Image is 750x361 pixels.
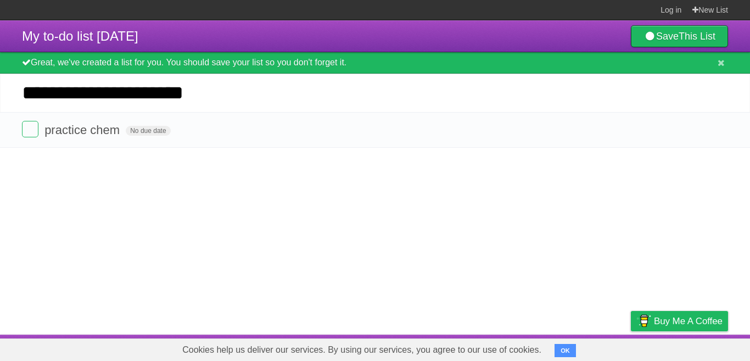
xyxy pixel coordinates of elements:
[617,337,645,358] a: Privacy
[631,311,728,331] a: Buy me a coffee
[659,337,728,358] a: Suggest a feature
[485,337,508,358] a: About
[631,25,728,47] a: SaveThis List
[171,339,552,361] span: Cookies help us deliver our services. By using our services, you agree to our use of cookies.
[679,31,715,42] b: This List
[22,121,38,137] label: Done
[555,344,576,357] button: OK
[654,312,723,331] span: Buy me a coffee
[22,29,138,43] span: My to-do list [DATE]
[44,123,122,137] span: practice chem
[521,337,566,358] a: Developers
[126,126,170,136] span: No due date
[636,312,651,330] img: Buy me a coffee
[579,337,603,358] a: Terms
